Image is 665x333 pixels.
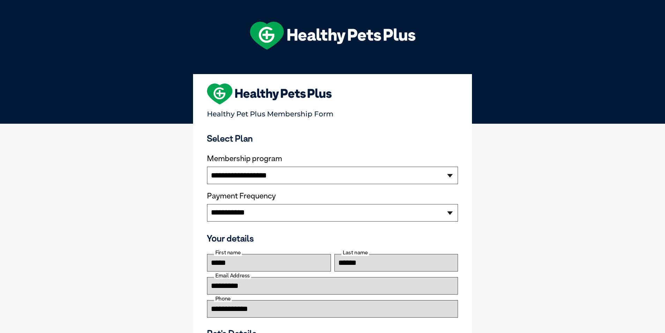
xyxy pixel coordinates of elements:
[207,154,458,163] label: Membership program
[207,133,458,144] h3: Select Plan
[207,107,458,118] p: Healthy Pet Plus Membership Form
[207,84,332,104] img: heart-shape-hpp-logo-large.png
[214,296,232,302] label: Phone
[207,233,458,244] h3: Your details
[250,22,415,50] img: hpp-logo-landscape-green-white.png
[214,249,242,256] label: First name
[341,249,369,256] label: Last name
[207,191,276,201] label: Payment Frequency
[214,273,251,279] label: Email Address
